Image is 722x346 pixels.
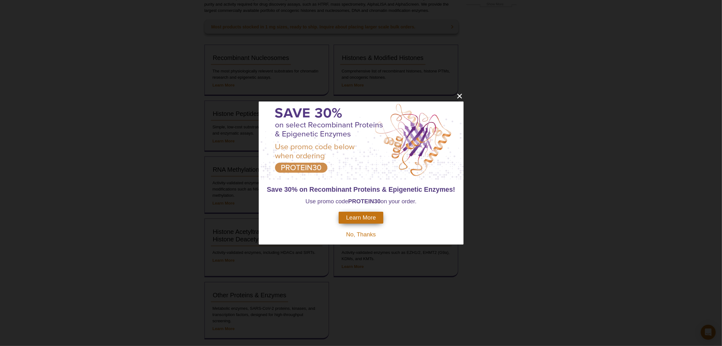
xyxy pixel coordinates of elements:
[267,186,455,193] span: Save 30% on Recombinant Proteins & Epigenetic Enzymes!
[348,198,381,205] strong: PROTEIN30
[306,198,417,205] span: Use promo code on your order.
[346,214,376,221] span: Learn More
[456,92,464,100] button: close
[346,231,376,238] span: No, Thanks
